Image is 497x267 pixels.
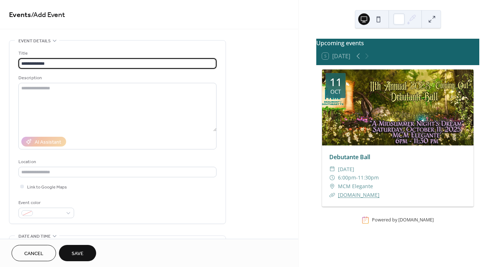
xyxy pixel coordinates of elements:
[18,74,215,82] div: Description
[356,173,358,182] span: -
[338,191,380,198] a: [DOMAIN_NAME]
[329,173,335,182] div: ​
[330,77,342,88] div: 11
[329,153,370,161] a: Debutante Ball
[372,217,434,223] div: Powered by
[338,165,354,174] span: [DATE]
[18,37,51,45] span: Event details
[338,182,373,191] span: MCM Elegante
[329,182,335,191] div: ​
[18,158,215,166] div: Location
[27,183,67,191] span: Link to Google Maps
[329,165,335,174] div: ​
[329,191,335,199] div: ​
[72,250,83,258] span: Save
[18,199,73,207] div: Event color
[18,233,51,240] span: Date and time
[316,39,479,47] div: Upcoming events
[59,245,96,261] button: Save
[18,50,215,57] div: Title
[398,217,434,223] a: [DOMAIN_NAME]
[338,173,356,182] span: 6:00pm
[24,250,43,258] span: Cancel
[31,8,65,22] span: / Add Event
[330,89,341,94] div: Oct
[358,173,379,182] span: 11:30pm
[12,245,56,261] button: Cancel
[9,8,31,22] a: Events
